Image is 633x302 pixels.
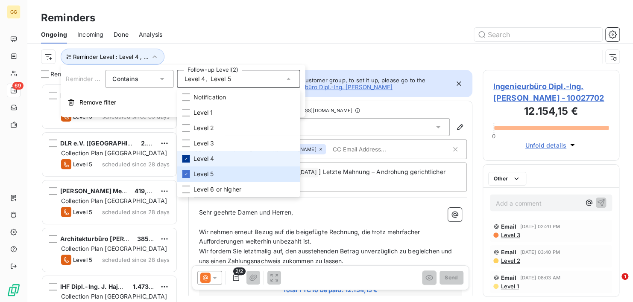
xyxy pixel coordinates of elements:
span: IFR Penalties : + 80,00 € [200,294,460,302]
span: Level 1 [193,108,213,117]
span: Wir fordern Sie letztmalig auf, den ausstehenden Betrag unverzüglich zu begleichen und uns einen ... [199,247,454,264]
span: scheduled since 28 days [102,256,170,263]
span: Collection Plan [GEOGRAPHIC_DATA] [61,245,167,252]
span: Level 6 or higher [193,185,241,194]
span: Reminder Level [66,75,110,82]
button: Ingenieurbüro Dipl.-Ing. [PERSON_NAME] [279,84,393,90]
span: Reminders [50,70,80,78]
span: Contains [112,75,138,82]
span: Email [501,249,517,256]
span: 385,56 € [137,235,164,242]
span: Collection Plan [GEOGRAPHIC_DATA] [61,197,167,204]
div: grid [41,84,178,302]
span: 2.500,11 € [141,139,172,147]
span: No main contact defined for this customer group, to set it up, please go to the customer group se... [213,77,449,90]
span: Unfold details [525,141,566,150]
span: Email [501,223,517,230]
span: Level 3 [193,139,214,148]
h3: Reminders [41,10,95,26]
span: Level 4 [193,154,214,163]
span: Done [114,30,129,39]
input: Search [474,28,602,41]
span: Ingenieurbüro Dipl.-Ing. [PERSON_NAME] - 10027702 [493,81,609,104]
span: - [EMAIL_ADDRESS][DOMAIN_NAME] [267,108,352,113]
button: Remove filter [61,93,305,112]
span: Notification [193,93,226,102]
span: DLR e.V. ([GEOGRAPHIC_DATA]) Institut für Techni [60,139,209,147]
div: GG [7,5,21,19]
span: Remove filter [79,98,116,107]
span: 0 [492,133,495,139]
span: Incoming [77,30,103,39]
span: Level 5 [73,161,92,168]
span: Collection Plan [GEOGRAPHIC_DATA] [61,293,167,300]
span: Level 2 [193,124,214,132]
button: Send [440,271,463,285]
span: Level 5 [193,170,214,178]
button: Reminder Level : Level 4 , ... [61,49,164,65]
span: IHF Dipl.-Ing. J. Hajo ter Heide [60,283,150,290]
span: Collection Plan [GEOGRAPHIC_DATA] [61,149,167,157]
span: Römerwall Naturbrunnen und Getränke GmbH [60,92,198,99]
span: Level 4 [184,75,205,83]
span: Analysis [139,30,162,39]
iframe: Intercom live chat [604,273,624,293]
span: [DATE] 08:03 AM [520,275,560,280]
span: Level 5 [211,75,231,83]
span: scheduled since 28 days [102,161,170,168]
button: Unfold details [523,140,579,150]
span: Wir nehmen erneut Bezug auf die beigefügte Rechnung, die trotz mehrfacher Aufforderungen weiterhi... [199,228,422,245]
span: ] Letzte Mahnung – Androhung gerichtlicher Schritte [231,168,447,186]
h3: 12.154,15 € [493,104,609,121]
span: 69 [12,82,23,90]
span: [PERSON_NAME] Metallbau [60,187,142,195]
span: Level 1 [500,283,519,290]
span: Architekturbüro [PERSON_NAME] [60,235,161,242]
span: [DATE] 02:20 PM [520,224,560,229]
span: 1 [621,273,628,280]
span: 419,83 € [135,187,160,195]
span: [DATE] 03:40 PM [520,250,560,255]
span: Level 3 [500,232,520,238]
span: Level 5 [73,256,92,263]
span: Level 2 [500,257,520,264]
span: 2/2 [233,267,245,275]
span: Email [501,274,517,281]
a: 69 [7,84,20,97]
span: scheduled since 28 days [102,209,170,215]
span: Ongoing [41,30,67,39]
span: Level 5 [73,209,92,215]
span: 1.473,66 € [133,283,165,290]
span: , [205,75,207,83]
input: CC Email Address... [329,143,428,156]
span: Sehr geehrte Damen und Herren, [199,209,293,216]
img: Logo LeanPay [7,283,21,297]
button: Other [488,172,527,186]
span: Reminder Level : Level 4 , ... [73,53,149,60]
